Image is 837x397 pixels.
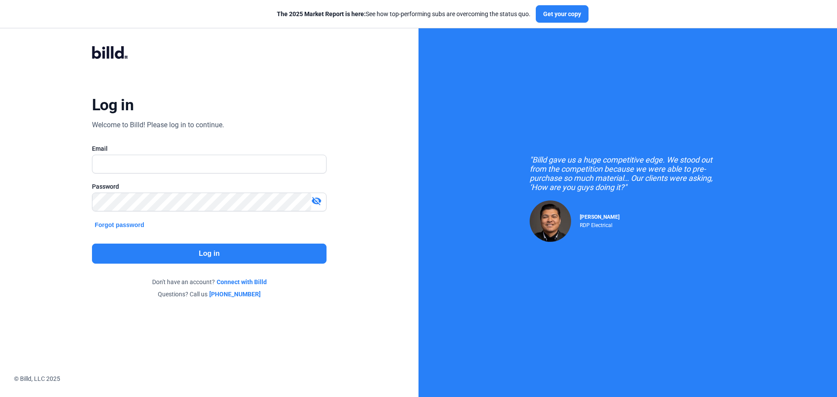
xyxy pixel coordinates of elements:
span: The 2025 Market Report is here: [277,10,366,17]
div: Don't have an account? [92,278,327,286]
span: [PERSON_NAME] [580,214,619,220]
div: "Billd gave us a huge competitive edge. We stood out from the competition because we were able to... [530,155,726,192]
a: [PHONE_NUMBER] [209,290,261,299]
button: Get your copy [536,5,589,23]
div: Welcome to Billd! Please log in to continue. [92,120,224,130]
a: Connect with Billd [217,278,267,286]
button: Log in [92,244,327,264]
img: Raul Pacheco [530,200,571,242]
div: See how top-performing subs are overcoming the status quo. [277,10,531,18]
div: RDP Electrical [580,220,619,228]
div: Questions? Call us [92,290,327,299]
div: Password [92,182,327,191]
div: Email [92,144,327,153]
mat-icon: visibility_off [311,196,322,206]
div: Log in [92,95,133,115]
button: Forgot password [92,220,147,230]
